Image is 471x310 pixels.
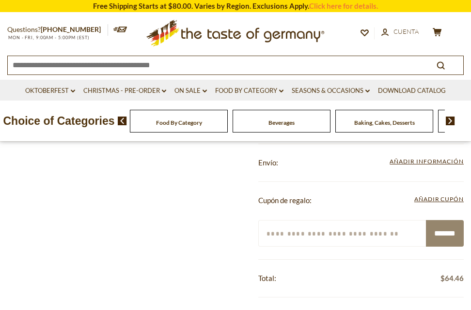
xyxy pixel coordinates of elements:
span: Añadir cupón [414,194,464,205]
span: Cupón de regalo: [258,196,312,205]
a: Christmas - PRE-ORDER [83,86,166,96]
img: next arrow [446,117,455,125]
p: Questions? [7,24,108,36]
a: Baking, Cakes, Desserts [354,119,415,126]
span: Total: [258,274,276,282]
a: Download Catalog [378,86,446,96]
a: [PHONE_NUMBER] [41,25,101,33]
span: Añadir información [390,158,464,165]
a: Seasons & Occasions [292,86,370,96]
a: Food By Category [156,119,202,126]
a: Cuenta [381,27,419,37]
a: Food By Category [215,86,283,96]
span: Cuenta [393,28,419,35]
a: Oktoberfest [25,86,75,96]
a: On Sale [174,86,207,96]
span: $64.46 [440,272,464,284]
span: MON - FRI, 9:00AM - 5:00PM (EST) [7,35,90,40]
img: previous arrow [118,117,127,125]
a: Click here for details. [309,1,378,10]
a: Beverages [268,119,295,126]
span: Envío: [258,158,278,167]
